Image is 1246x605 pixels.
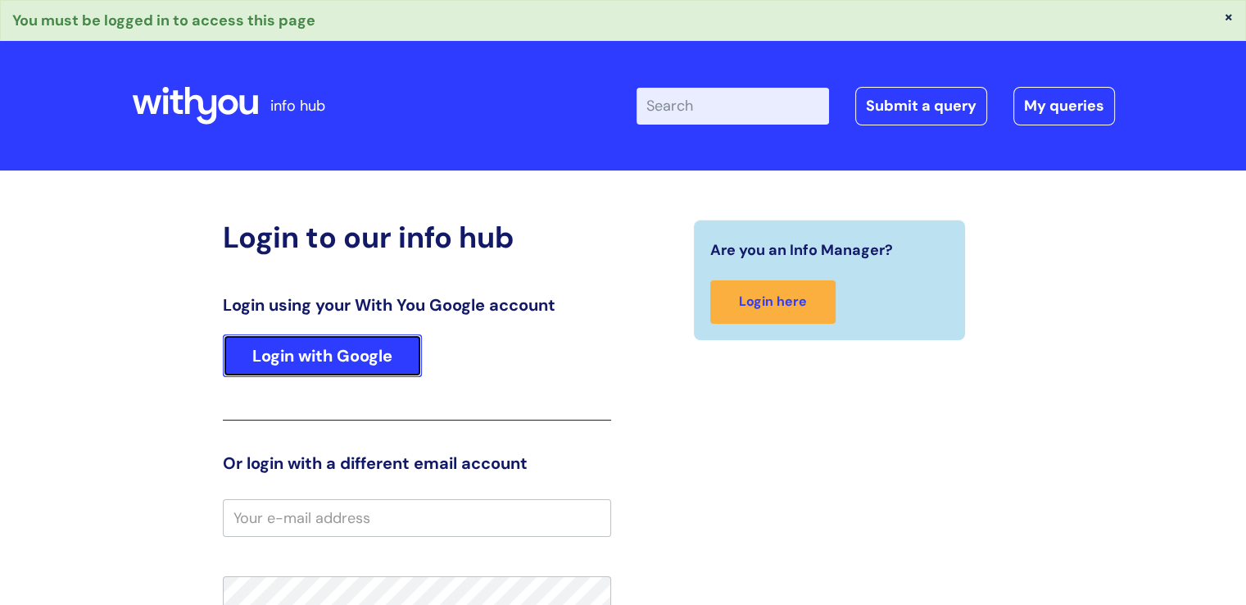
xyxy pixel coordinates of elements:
input: Your e-mail address [223,499,611,537]
a: Login here [710,280,836,324]
button: × [1224,9,1234,24]
h3: Or login with a different email account [223,453,611,473]
span: Are you an Info Manager? [710,237,893,263]
a: Login with Google [223,334,422,377]
a: My queries [1013,87,1115,125]
p: info hub [270,93,325,119]
h3: Login using your With You Google account [223,295,611,315]
a: Submit a query [855,87,987,125]
input: Search [637,88,829,124]
h2: Login to our info hub [223,220,611,255]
